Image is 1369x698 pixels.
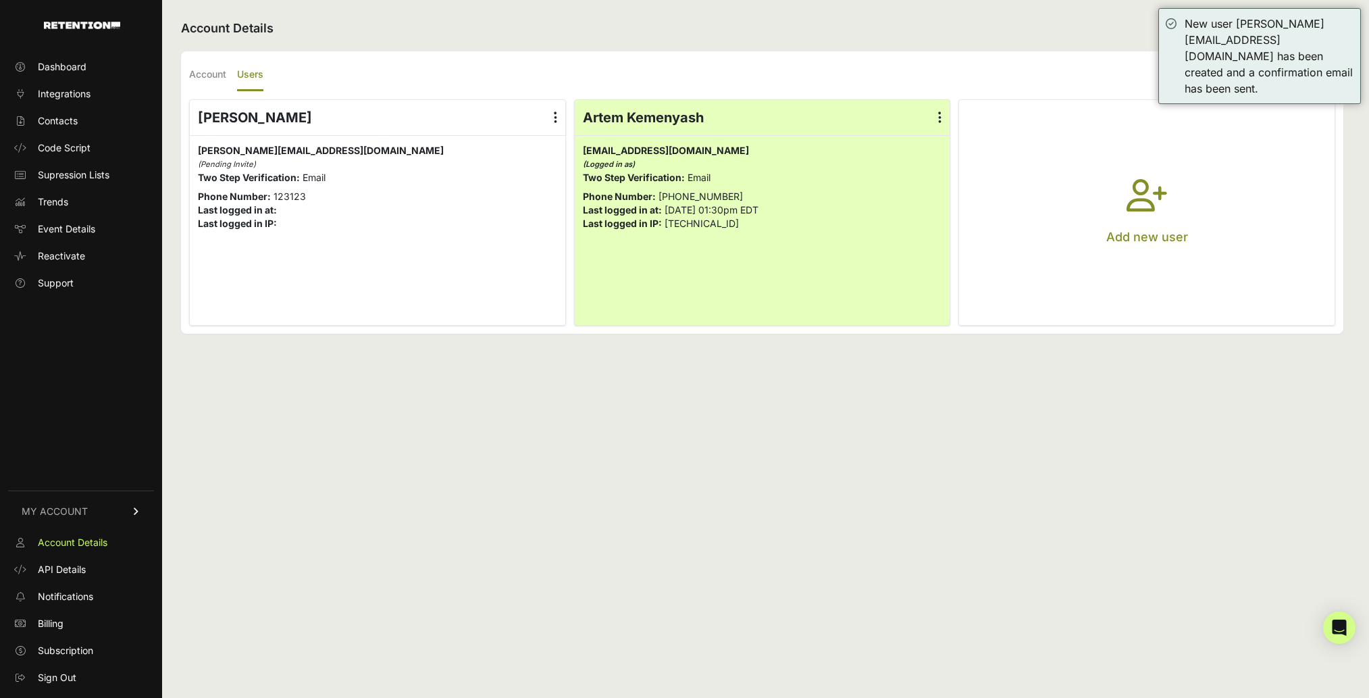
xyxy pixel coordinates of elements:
div: Open Intercom Messenger [1323,612,1355,644]
a: Billing [8,613,154,634]
span: Sign Out [38,671,76,684]
span: Trends [38,195,68,209]
label: Account [189,59,226,91]
p: Add new user [1106,228,1188,247]
div: Artem Kemenyash [575,100,950,135]
a: API Details [8,559,154,580]
span: Reactivate [38,249,85,263]
span: [TECHNICAL_ID] [665,218,739,229]
span: Support [38,276,74,290]
a: MY ACCOUNT [8,491,154,532]
span: [PERSON_NAME][EMAIL_ADDRESS][DOMAIN_NAME] [198,145,444,156]
span: Notifications [38,590,93,603]
a: Notifications [8,586,154,607]
a: Subscription [8,640,154,662]
span: Subscription [38,644,93,657]
strong: Two Step Verification: [198,172,300,183]
a: Event Details [8,218,154,240]
button: Add new user [959,100,1335,325]
span: MY ACCOUNT [22,505,88,518]
a: Contacts [8,110,154,132]
i: (Pending Invite) [198,159,256,169]
span: Supression Lists [38,168,109,182]
span: Code Script [38,141,91,155]
span: Email [303,172,326,183]
a: Sign Out [8,667,154,689]
span: [DATE] 01:30pm EDT [665,204,758,216]
a: Integrations [8,83,154,105]
span: 123123 [274,191,306,202]
i: (Logged in as) [583,159,635,169]
span: Account Details [38,536,107,549]
strong: Last logged in IP: [583,218,662,229]
span: Dashboard [38,60,86,74]
span: Contacts [38,114,78,128]
span: [EMAIL_ADDRESS][DOMAIN_NAME] [583,145,749,156]
span: [PHONE_NUMBER] [658,191,743,202]
a: Reactivate [8,245,154,267]
strong: Last logged in IP: [198,218,277,229]
span: Integrations [38,87,91,101]
h2: Account Details [181,19,1343,38]
span: Event Details [38,222,95,236]
img: Retention.com [44,22,120,29]
label: Users [237,59,263,91]
a: Code Script [8,137,154,159]
strong: Two Step Verification: [583,172,685,183]
strong: Phone Number: [198,191,271,202]
div: [PERSON_NAME] [190,100,565,135]
strong: Last logged in at: [583,204,662,216]
a: Dashboard [8,56,154,78]
strong: Phone Number: [583,191,656,202]
a: Account Details [8,532,154,553]
span: API Details [38,563,86,576]
a: Trends [8,191,154,213]
span: Billing [38,617,63,630]
div: New user [PERSON_NAME][EMAIL_ADDRESS][DOMAIN_NAME] has been created and a confirmation email has ... [1185,16,1353,97]
strong: Last logged in at: [198,204,277,216]
a: Supression Lists [8,164,154,186]
span: Email [688,172,711,183]
a: Support [8,272,154,294]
